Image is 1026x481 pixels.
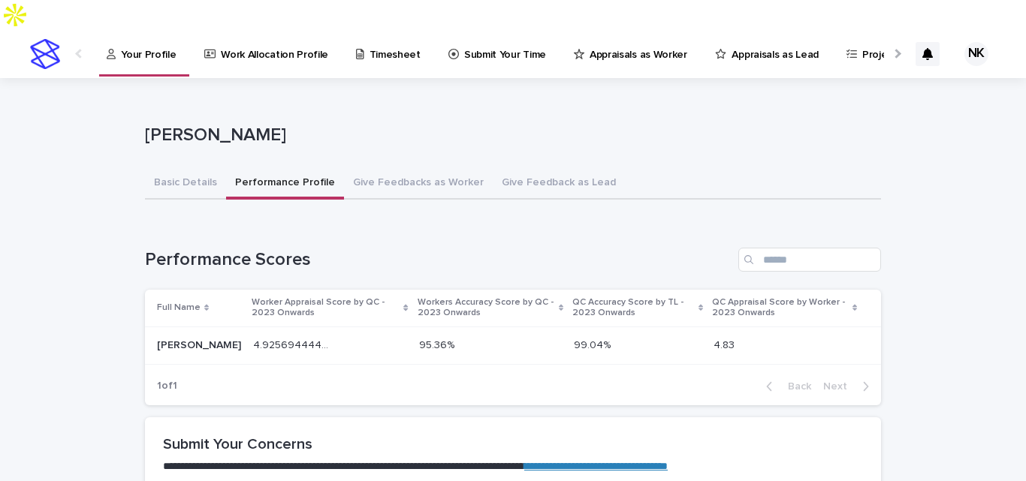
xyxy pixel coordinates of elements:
[754,380,817,393] button: Back
[344,168,493,200] button: Give Feedbacks as Worker
[845,30,909,77] a: Projects
[738,248,881,272] input: Search
[964,42,988,66] div: NK
[226,168,344,200] button: Performance Profile
[714,336,738,352] p: 4.83
[590,30,687,62] p: Appraisals as Worker
[121,30,176,62] p: Your Profile
[145,368,189,404] p: 1 of 1
[823,381,856,392] span: Next
[779,381,811,392] span: Back
[157,336,244,352] p: Nabeeha Khattak
[221,30,328,62] p: Work Allocation Profile
[712,294,849,322] p: QC Appraisal Score by Worker - 2023 Onwards
[145,125,875,146] p: [PERSON_NAME]
[145,326,881,364] tr: [PERSON_NAME][PERSON_NAME] 4.9256944444444444.925694444444444 95.36%95.36% 99.04%99.04% 4.834.83
[862,30,902,62] p: Projects
[447,30,553,77] a: Submit Your Time
[252,294,400,322] p: Worker Appraisal Score by QC - 2023 Onwards
[30,39,60,69] img: stacker-logo-s-only.png
[105,30,183,74] a: Your Profile
[572,30,694,77] a: Appraisals as Worker
[418,294,555,322] p: Workers Accuracy Score by QC - 2023 Onwards
[145,168,226,200] button: Basic Details
[574,336,614,352] p: 99.04%
[493,168,625,200] button: Give Feedback as Lead
[253,336,331,352] p: 4.925694444444444
[355,30,427,77] a: Timesheet
[419,336,457,352] p: 95.36%
[370,30,421,62] p: Timesheet
[732,30,818,62] p: Appraisals as Lead
[714,30,825,77] a: Appraisals as Lead
[157,299,201,316] p: Full Name
[163,435,863,453] h2: Submit Your Concerns
[464,30,546,62] p: Submit Your Time
[203,30,336,77] a: Work Allocation Profile
[572,294,695,322] p: QC Accuracy Score by TL - 2023 Onwards
[145,249,732,271] h1: Performance Scores
[817,380,881,393] button: Next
